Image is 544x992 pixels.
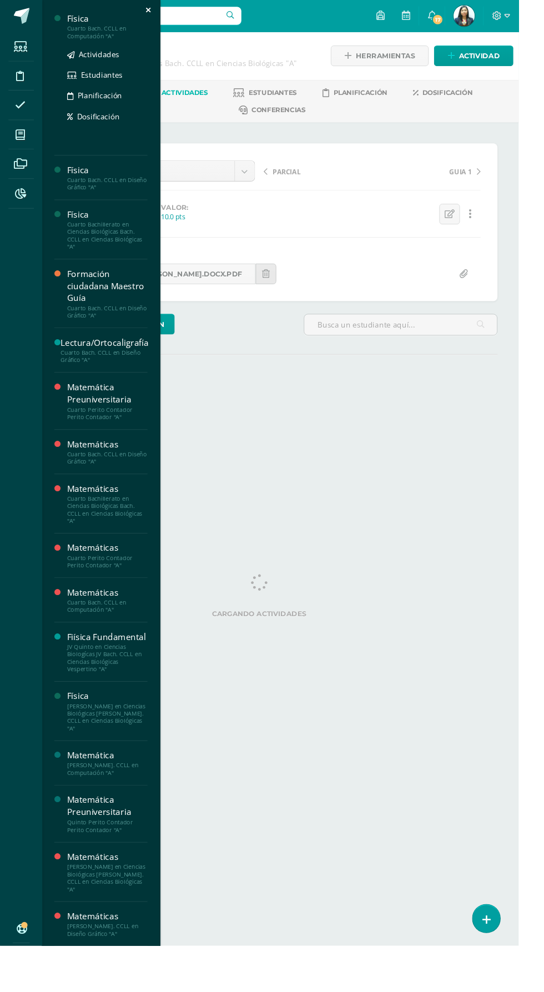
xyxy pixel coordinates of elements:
div: Física [70,724,155,737]
a: Fiísica FundamentalJV Quinto en Ciencias Biologícas JV Bach. CCLL en Ciencias Biológicas Vesperti... [70,662,155,706]
div: Matemática [70,786,155,799]
a: Matemática PreuniversitariaCuarto Perito Contador Perito Contador "A" [70,400,155,441]
span: Estudiantes [85,73,129,84]
span: Actividades [83,52,125,62]
div: Cuarto Bach. CCLL en Computación "A" [70,26,155,42]
a: FísicaCuarto Bach. CCLL en Diseño Gráfico "A" [70,172,155,200]
div: Física [70,219,155,231]
div: Matemáticas [70,893,155,905]
a: Actividades [70,51,155,63]
div: Formación ciudadana Maestro Guía [70,281,155,319]
div: [PERSON_NAME] en Ciencias Biológicas [PERSON_NAME]. CCLL en Ciencias Biológicas "A" [70,905,155,936]
div: Cuarto Perito Contador Perito Contador "A" [70,426,155,441]
div: Física [70,172,155,185]
a: MatemáticasCuarto Perito Contador Perito Contador "A" [70,568,155,597]
a: MatemáticasCuarto Bachillerato en Ciencias Biológicas Bach. CCLL en Ciencias Biológicas "A" [70,506,155,550]
a: Planificación [70,94,155,107]
div: Matemáticas [70,568,155,581]
div: Cuarto Bach. CCLL en Diseño Gráfico "A" [70,472,155,488]
div: Matemática Preuniversitaria [70,400,155,425]
span: Planificación [82,95,128,105]
a: MatemáticasCuarto Bach. CCLL en Diseño Gráfico "A" [70,460,155,488]
a: Estudiantes [70,72,155,85]
div: Lectura/Ortocaligrafía [64,353,156,366]
div: Física [70,13,155,26]
a: FísicaCuarto Bach. CCLL en Computación "A" [70,13,155,42]
a: FísicaCuarto Bachillerato en Ciencias Biológicas Bach. CCLL en Ciencias Biológicas "A" [70,219,155,263]
div: Cuarto Perito Contador Perito Contador "A" [70,581,155,597]
div: Cuarto Bach. CCLL en Computación "A" [70,628,155,643]
div: Quinto Perito Contador Perito Contador "A" [70,859,155,874]
div: Cuarto Bach. CCLL en Diseño Gráfico "A" [64,366,156,381]
span: Dosificación [81,117,125,127]
div: Cuarto Bachillerato en Ciencias Biológicas Bach. CCLL en Ciencias Biológicas "A" [70,231,155,263]
div: Matemáticas [70,506,155,519]
div: Matemática Preuniversitaria [70,833,155,858]
a: Matemáticas[PERSON_NAME] en Ciencias Biológicas [PERSON_NAME]. CCLL en Ciencias Biológicas "A" [70,893,155,936]
a: Física[PERSON_NAME] en Ciencias Biológicas [PERSON_NAME]. CCLL en Ciencias Biológicas "A" [70,724,155,768]
div: Cuarto Bach. CCLL en Diseño Gráfico "A" [70,319,155,335]
a: Matemática PreuniversitariaQuinto Perito Contador Perito Contador "A" [70,833,155,874]
div: [PERSON_NAME]. CCLL en Computación "A" [70,799,155,814]
div: Cuarto Bachillerato en Ciencias Biológicas Bach. CCLL en Ciencias Biológicas "A" [70,519,155,550]
div: [PERSON_NAME]. CCLL en Diseño Gráfico "A" [70,968,155,983]
a: Dosificación [70,115,155,128]
div: Matemáticas [70,615,155,628]
a: Formación ciudadana Maestro GuíaCuarto Bach. CCLL en Diseño Gráfico "A" [70,281,155,335]
div: Cuarto Bach. CCLL en Diseño Gráfico "A" [70,185,155,200]
a: Matemática[PERSON_NAME]. CCLL en Computación "A" [70,786,155,814]
a: Lectura/OrtocaligrafíaCuarto Bach. CCLL en Diseño Gráfico "A" [64,353,156,381]
div: JV Quinto en Ciencias Biologícas JV Bach. CCLL en Ciencias Biológicas Vespertino "A" [70,674,155,706]
a: Matemáticas[PERSON_NAME]. CCLL en Diseño Gráfico "A" [70,955,155,983]
div: Fiísica Fundamental [70,662,155,674]
a: MatemáticasCuarto Bach. CCLL en Computación "A" [70,615,155,643]
div: [PERSON_NAME] en Ciencias Biológicas [PERSON_NAME]. CCLL en Ciencias Biológicas "A" [70,737,155,768]
div: Matemáticas [70,460,155,472]
div: Matemáticas [70,955,155,968]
